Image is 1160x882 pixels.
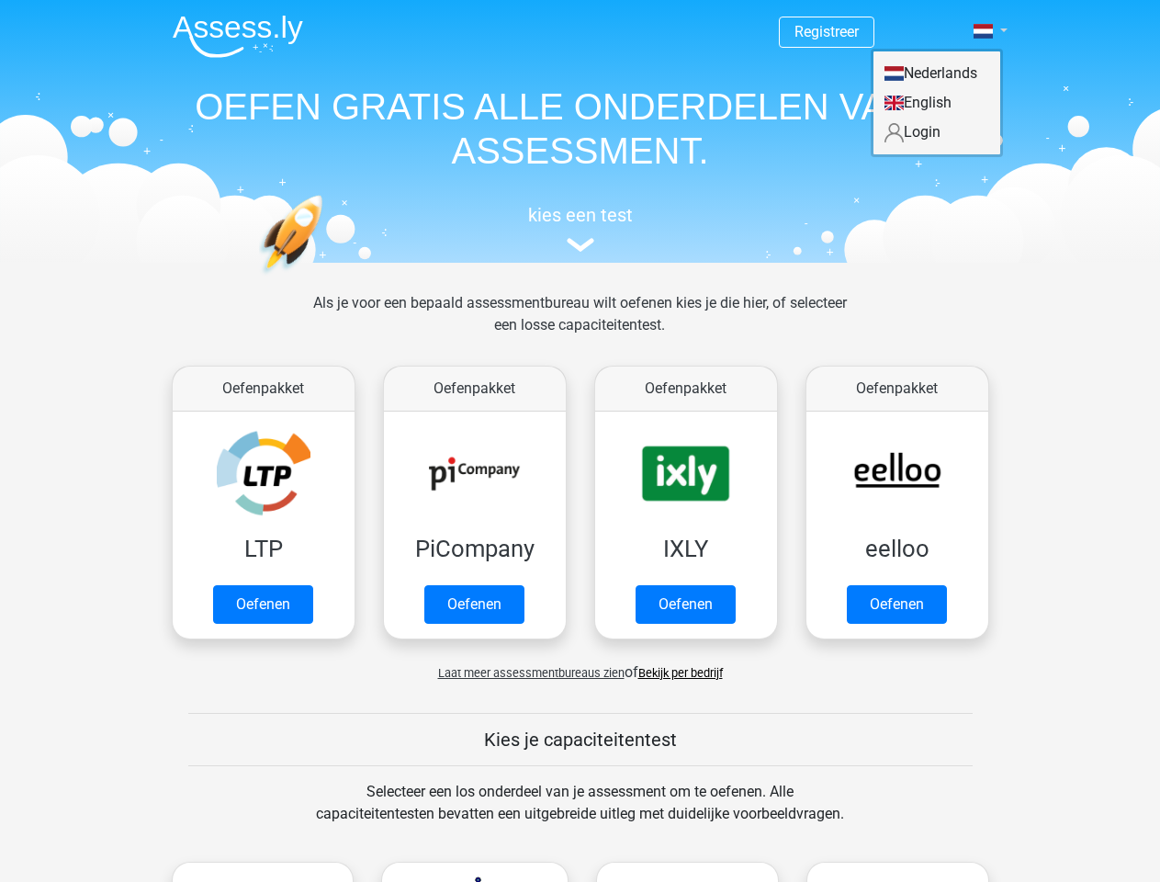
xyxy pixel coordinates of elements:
a: Oefenen [213,585,313,624]
h1: OEFEN GRATIS ALLE ONDERDELEN VAN JE ASSESSMENT. [158,85,1003,173]
img: Assessly [173,15,303,58]
a: Registreer [794,23,859,40]
span: Laat meer assessmentbureaus zien [438,666,625,680]
div: of [158,647,1003,684]
a: kies een test [158,204,1003,253]
a: Nederlands [873,59,1000,88]
h5: Kies je capaciteitentest [188,729,973,751]
img: oefenen [259,195,394,361]
a: Oefenen [424,585,524,624]
a: Oefenen [847,585,947,624]
h5: kies een test [158,204,1003,226]
a: Login [873,118,1000,147]
div: Als je voor een bepaald assessmentbureau wilt oefenen kies je die hier, of selecteer een losse ca... [298,292,862,358]
img: assessment [567,238,594,252]
a: Bekijk per bedrijf [638,666,723,680]
div: Selecteer een los onderdeel van je assessment om te oefenen. Alle capaciteitentesten bevatten een... [298,781,862,847]
a: English [873,88,1000,118]
a: Oefenen [636,585,736,624]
